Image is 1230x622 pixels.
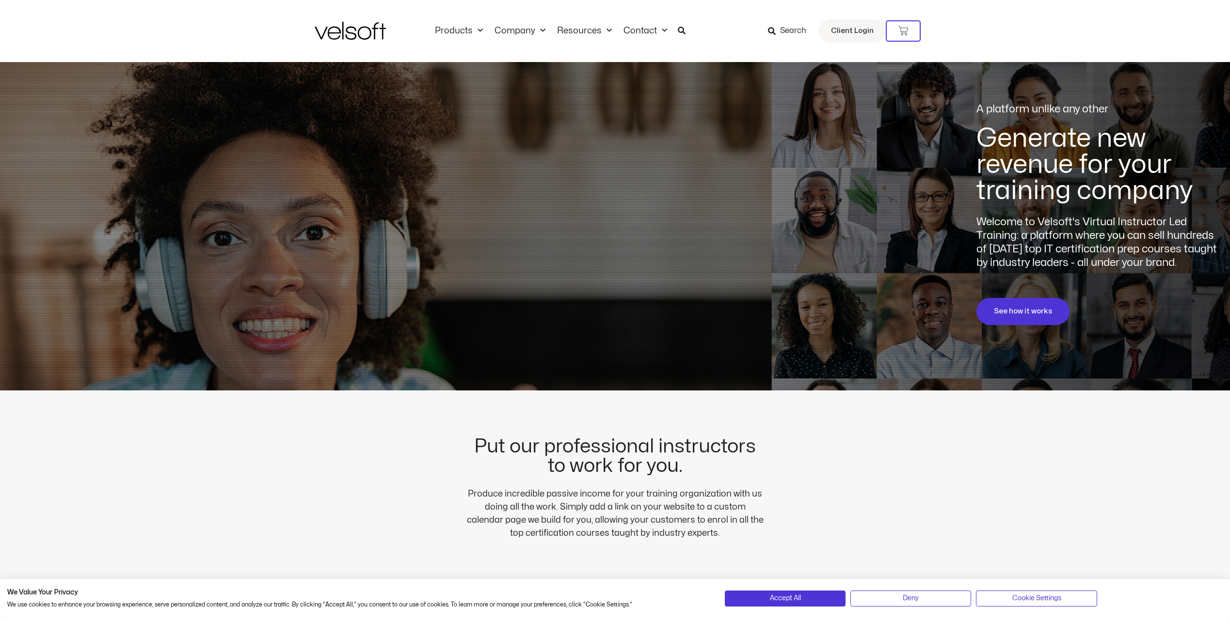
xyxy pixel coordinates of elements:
p: Produce incredible passive income for your training organization with us doing all the work. Simp... [467,487,764,540]
iframe: chat widget [1107,601,1225,622]
nav: Menu [429,26,673,36]
a: ContactMenu Toggle [618,26,673,36]
p: Welcome to Velsoft's Virtual Instructor Led Training: a platform where you can sell hundreds of [... [976,215,1220,269]
a: ResourcesMenu Toggle [551,26,618,36]
span: Deny [903,593,919,604]
h2: Generate new revenue for your training company [976,125,1220,204]
span: See how it works [994,306,1052,317]
h2: We Value Your Privacy [7,588,710,597]
span: Search [780,25,806,37]
span: Cookie Settings [1012,593,1061,604]
p: We use cookies to enhance your browsing experience, serve personalized content, and analyze our t... [7,601,710,609]
span: Accept All [770,593,801,604]
img: Velsoft Training Materials [315,22,386,40]
a: Client Login [819,19,886,43]
span: Client Login [831,25,874,37]
p: A platform unlike any other [976,104,1220,114]
button: Deny all cookies [850,591,971,606]
h2: Put our professional instructors to work for you. [467,437,764,476]
a: ProductsMenu Toggle [429,26,489,36]
a: CompanyMenu Toggle [489,26,551,36]
button: Accept all cookies [725,591,846,606]
a: Search [768,23,813,39]
button: Adjust cookie preferences [976,591,1097,606]
a: See how it works [976,298,1070,325]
